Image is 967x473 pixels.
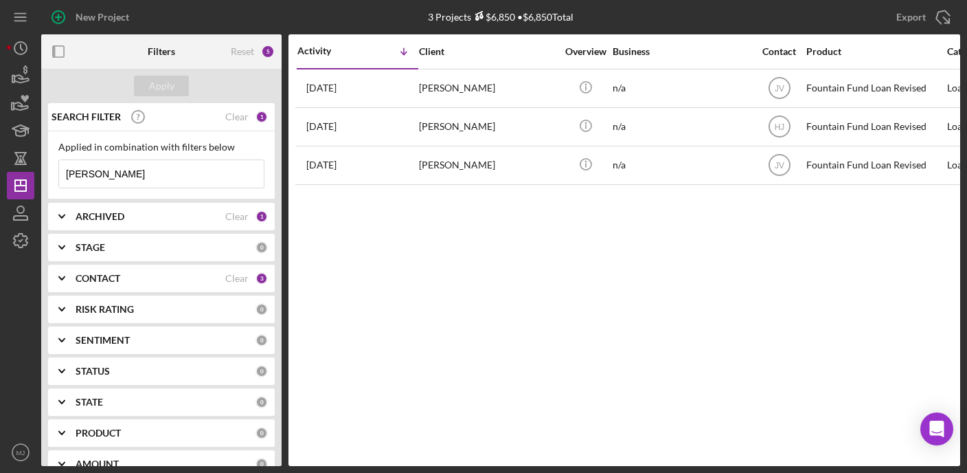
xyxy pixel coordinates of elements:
text: JV [774,161,784,170]
time: 2025-10-01 21:32 [306,82,337,93]
b: STATE [76,397,103,408]
time: 2024-11-19 18:34 [306,159,337,170]
b: ARCHIVED [76,211,124,222]
b: STATUS [76,366,110,377]
div: 1 [255,210,268,223]
b: SEARCH FILTER [52,111,121,122]
div: 0 [255,427,268,439]
div: Apply [149,76,174,96]
div: 3 Projects • $6,850 Total [428,11,573,23]
div: Clear [225,211,249,222]
div: 0 [255,303,268,316]
div: Product [806,46,944,57]
div: 5 [261,45,275,58]
div: 0 [255,334,268,346]
div: Activity [297,45,358,56]
div: Reset [231,46,254,57]
text: MJ [16,449,25,456]
div: $6,850 [471,11,515,23]
button: Apply [134,76,189,96]
div: Business [613,46,750,57]
b: RISK RATING [76,304,134,315]
div: Client [419,46,556,57]
b: PRODUCT [76,428,121,439]
b: Filters [148,46,175,57]
div: Open Intercom Messenger [920,412,953,445]
div: n/a [613,70,750,107]
div: Contact [753,46,805,57]
button: New Project [41,3,143,31]
b: STAGE [76,242,105,253]
div: Applied in combination with filters below [58,142,264,153]
button: MJ [7,439,34,466]
div: n/a [613,109,750,145]
text: HJ [774,122,784,132]
div: Export [896,3,926,31]
div: n/a [613,147,750,184]
div: Fountain Fund Loan Revised [806,70,944,107]
div: 3 [255,272,268,285]
text: JV [774,84,784,93]
div: Fountain Fund Loan Revised [806,109,944,145]
b: SENTIMENT [76,335,130,346]
b: CONTACT [76,273,120,284]
div: [PERSON_NAME] [419,109,556,145]
div: Fountain Fund Loan Revised [806,147,944,184]
time: 2025-09-15 13:11 [306,121,337,132]
div: [PERSON_NAME] [419,70,556,107]
div: 0 [255,365,268,377]
div: [PERSON_NAME] [419,147,556,184]
div: 0 [255,241,268,254]
div: New Project [76,3,129,31]
div: 0 [255,396,268,408]
div: Clear [225,273,249,284]
div: Overview [560,46,611,57]
button: Export [883,3,960,31]
div: 1 [255,111,268,123]
b: AMOUNT [76,459,119,470]
div: Clear [225,111,249,122]
div: 0 [255,458,268,470]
